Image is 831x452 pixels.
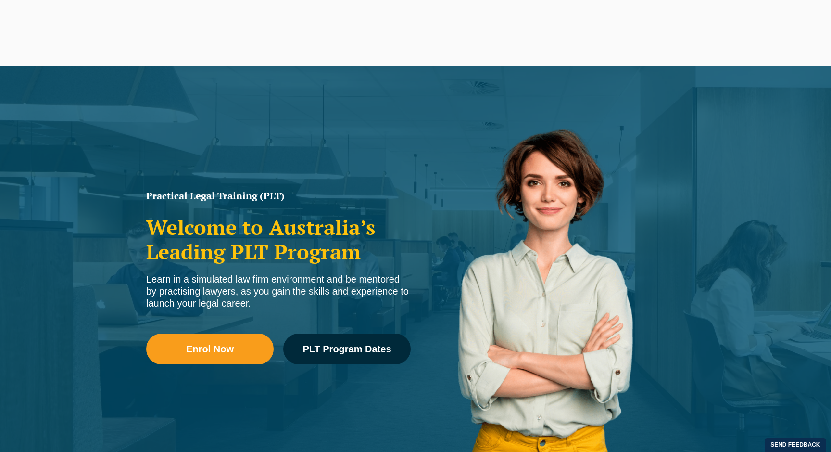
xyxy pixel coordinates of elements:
[146,334,274,364] a: Enrol Now
[146,273,411,310] div: Learn in a simulated law firm environment and be mentored by practising lawyers, as you gain the ...
[302,344,391,354] span: PLT Program Dates
[146,215,411,264] h2: Welcome to Australia’s Leading PLT Program
[146,191,411,201] h1: Practical Legal Training (PLT)
[283,334,411,364] a: PLT Program Dates
[186,344,234,354] span: Enrol Now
